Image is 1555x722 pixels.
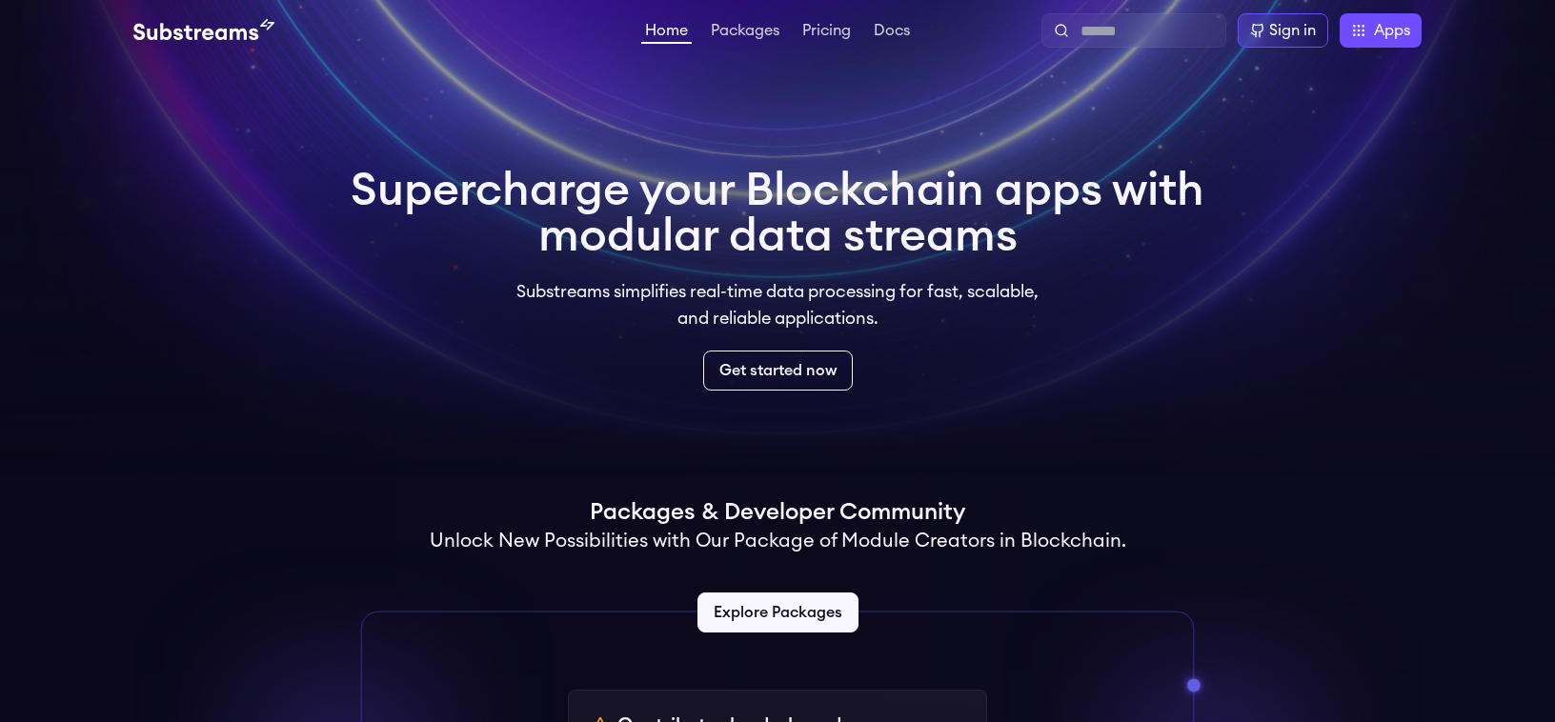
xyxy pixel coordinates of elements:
[351,168,1204,259] h1: Supercharge your Blockchain apps with modular data streams
[133,19,274,42] img: Substream's logo
[707,23,783,42] a: Packages
[798,23,855,42] a: Pricing
[430,528,1126,554] h2: Unlock New Possibilities with Our Package of Module Creators in Blockchain.
[703,351,853,391] a: Get started now
[1374,19,1410,42] span: Apps
[590,497,965,528] h1: Packages & Developer Community
[1269,19,1316,42] div: Sign in
[697,592,858,632] a: Explore Packages
[870,23,914,42] a: Docs
[641,23,692,44] a: Home
[1238,13,1328,48] a: Sign in
[503,278,1052,331] p: Substreams simplifies real-time data processing for fast, scalable, and reliable applications.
